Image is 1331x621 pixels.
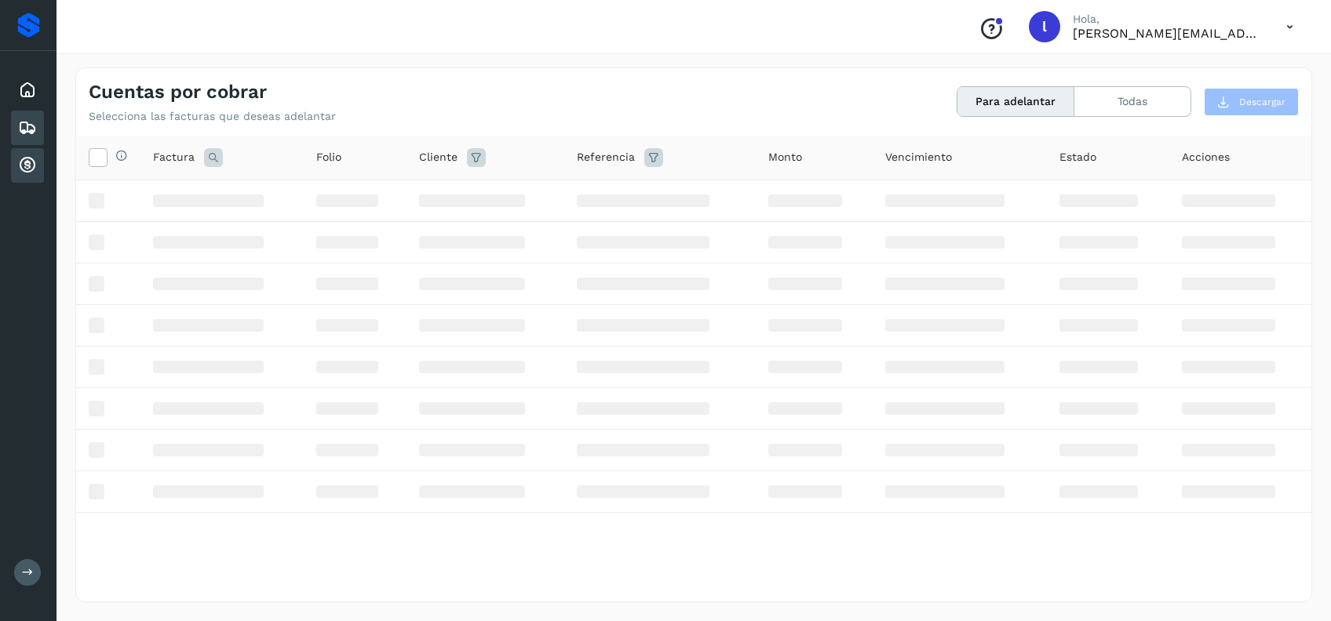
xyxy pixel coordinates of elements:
[768,149,802,165] span: Monto
[577,149,635,165] span: Referencia
[89,81,267,103] h4: Cuentas por cobrar
[11,148,44,183] div: Cuentas por cobrar
[885,149,952,165] span: Vencimiento
[957,87,1074,116] button: Para adelantar
[153,149,195,165] span: Factura
[419,149,458,165] span: Cliente
[1073,13,1261,26] p: Hola,
[1059,149,1096,165] span: Estado
[11,73,44,107] div: Inicio
[11,111,44,145] div: Embarques
[1204,88,1299,116] button: Descargar
[1073,26,1261,41] p: lorena.rojo@serviciosatc.com.mx
[1239,95,1285,109] span: Descargar
[89,110,336,123] p: Selecciona las facturas que deseas adelantar
[1074,87,1191,116] button: Todas
[316,149,341,165] span: Folio
[1182,149,1230,165] span: Acciones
